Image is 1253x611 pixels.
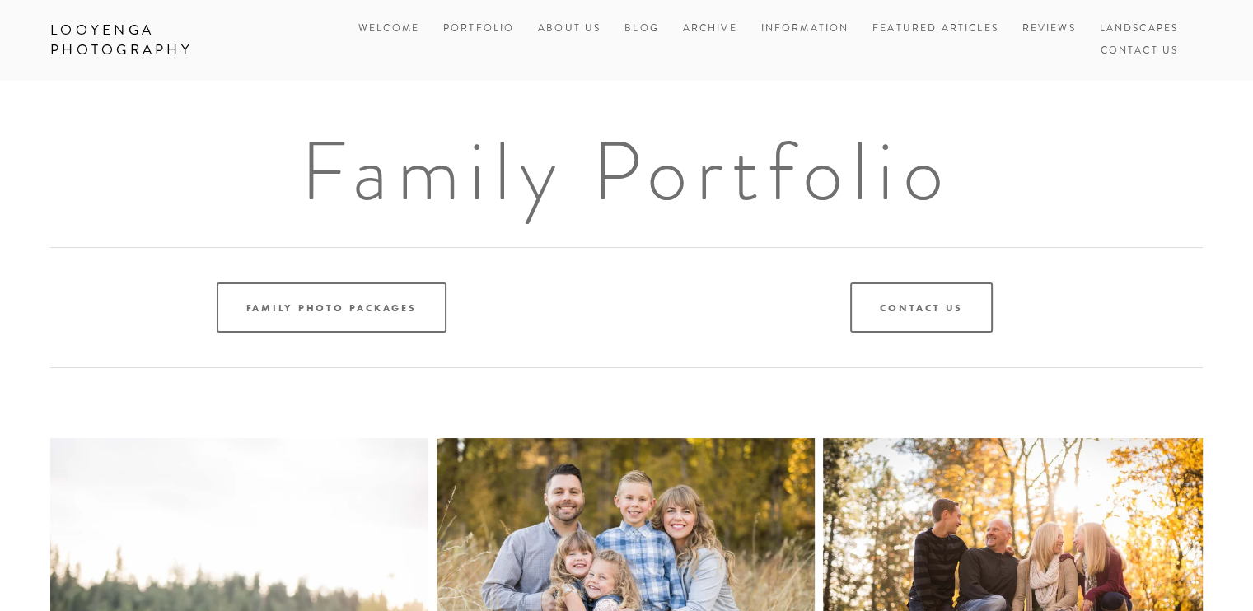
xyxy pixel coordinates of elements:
[1100,40,1178,63] a: Contact Us
[538,18,601,40] a: About Us
[38,16,300,64] a: Looyenga Photography
[760,21,849,35] a: Information
[217,282,446,333] a: Family Photo Packages
[850,282,993,333] a: Contact Us
[624,18,659,40] a: Blog
[50,130,1203,212] h1: Family Portfolio
[443,21,514,35] a: Portfolio
[683,18,737,40] a: Archive
[1022,18,1075,40] a: Reviews
[1099,18,1178,40] a: Landscapes
[358,18,419,40] a: Welcome
[872,18,998,40] a: Featured Articles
